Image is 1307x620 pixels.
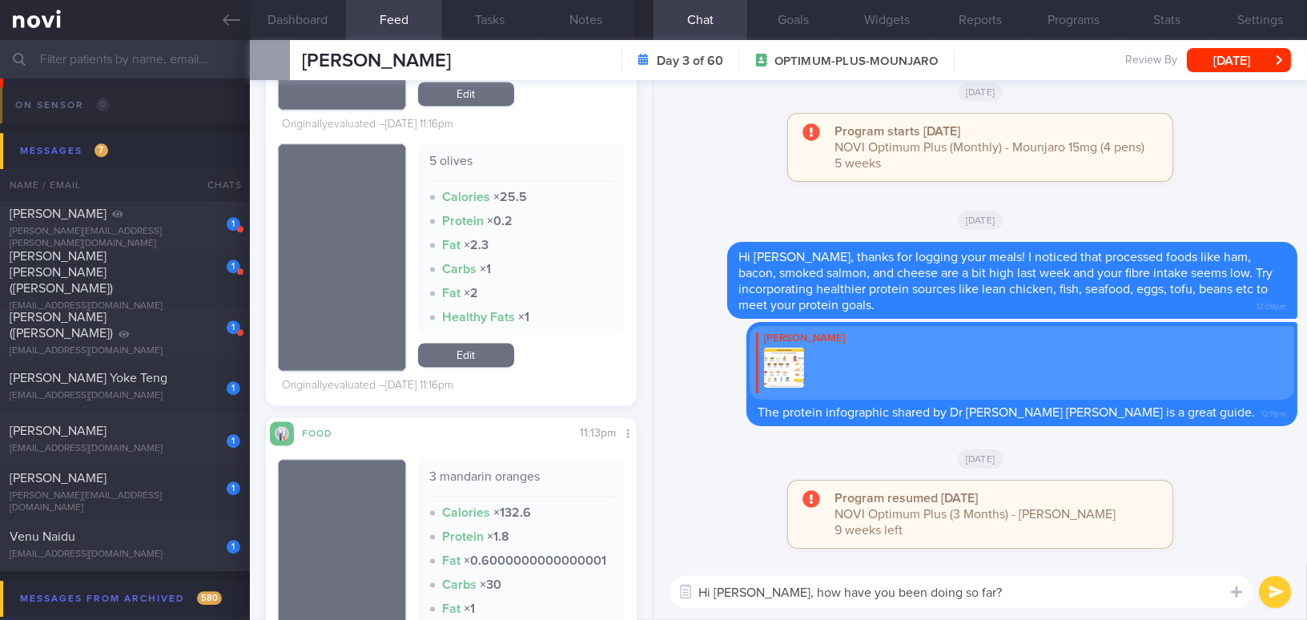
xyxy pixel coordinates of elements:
[834,508,1116,521] span: NOVI Optimum Plus (3 Months) - [PERSON_NAME]
[519,311,530,324] strong: × 1
[10,250,113,295] span: [PERSON_NAME] [PERSON_NAME] ([PERSON_NAME])
[834,141,1144,154] span: NOVI Optimum Plus (Monthly) - Mounjaro 15mg (4 pens)
[494,506,532,519] strong: × 132.6
[756,332,1288,345] div: [PERSON_NAME]
[302,51,451,70] span: [PERSON_NAME]
[186,169,250,201] div: Chats
[834,492,978,505] strong: Program resumed [DATE]
[227,481,240,495] div: 1
[10,443,240,455] div: [EMAIL_ADDRESS][DOMAIN_NAME]
[1187,48,1291,72] button: [DATE]
[11,95,114,116] div: On sensor
[958,83,1003,102] span: [DATE]
[443,215,485,227] strong: Protein
[443,530,485,543] strong: Protein
[430,153,613,181] div: 5 olives
[227,217,240,231] div: 1
[958,449,1003,469] span: [DATE]
[443,191,491,203] strong: Calories
[10,300,240,312] div: [EMAIL_ADDRESS][DOMAIN_NAME]
[488,530,510,543] strong: × 1.8
[443,287,461,300] strong: Fat
[10,372,167,384] span: [PERSON_NAME] Yoke Teng
[1261,405,1286,420] span: 12:11pm
[488,215,513,227] strong: × 0.2
[197,591,222,605] span: 580
[96,98,110,111] span: 0
[481,578,502,591] strong: × 30
[10,311,113,340] span: [PERSON_NAME] ([PERSON_NAME])
[443,554,461,567] strong: Fat
[774,54,938,70] span: OPTIMUM-PLUS-MOUNJARO
[10,530,75,543] span: Venu Naidu
[580,428,616,439] span: 11:13pm
[95,143,108,157] span: 7
[443,506,491,519] strong: Calories
[834,524,903,537] span: 9 weeks left
[1125,54,1177,68] span: Review By
[958,211,1003,230] span: [DATE]
[443,311,516,324] strong: Healthy Fats
[227,381,240,395] div: 1
[10,226,240,250] div: [PERSON_NAME][EMAIL_ADDRESS][PERSON_NAME][DOMAIN_NAME]
[834,125,960,138] strong: Program starts [DATE]
[738,251,1273,312] span: Hi [PERSON_NAME], thanks for logging your meals! I noticed that processed foods like ham, bacon, ...
[464,239,489,252] strong: × 2.3
[443,239,461,252] strong: Fat
[282,118,453,132] div: Originally evaluated – [DATE] 11:16pm
[16,588,226,610] div: Messages from Archived
[418,82,514,106] a: Edit
[227,540,240,554] div: 1
[10,472,107,485] span: [PERSON_NAME]
[418,343,514,367] a: Edit
[227,260,240,273] div: 1
[494,191,528,203] strong: × 25.5
[464,554,607,567] strong: × 0.6000000000000001
[10,207,107,220] span: [PERSON_NAME]
[481,263,492,276] strong: × 1
[758,406,1255,419] span: The protein infographic shared by Dr [PERSON_NAME] [PERSON_NAME] is a great guide.
[227,434,240,448] div: 1
[443,578,477,591] strong: Carbs
[294,425,358,439] div: Food
[10,390,240,402] div: [EMAIL_ADDRESS][DOMAIN_NAME]
[443,602,461,615] strong: Fat
[10,425,107,437] span: [PERSON_NAME]
[430,469,613,497] div: 3 mandarin oranges
[282,379,453,393] div: Originally evaluated – [DATE] 11:16pm
[764,348,804,388] img: Replying to photo by Sue-Anne
[10,549,240,561] div: [EMAIL_ADDRESS][DOMAIN_NAME]
[16,140,112,162] div: Messages
[10,490,240,514] div: [PERSON_NAME][EMAIL_ADDRESS][DOMAIN_NAME]
[443,263,477,276] strong: Carbs
[10,345,240,357] div: [EMAIL_ADDRESS][DOMAIN_NAME]
[464,602,476,615] strong: × 1
[464,287,479,300] strong: × 2
[657,53,723,69] strong: Day 3 of 60
[1257,297,1286,312] span: 12:09pm
[227,320,240,334] div: 1
[278,143,406,371] img: 5 olives
[834,157,881,170] span: 5 weeks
